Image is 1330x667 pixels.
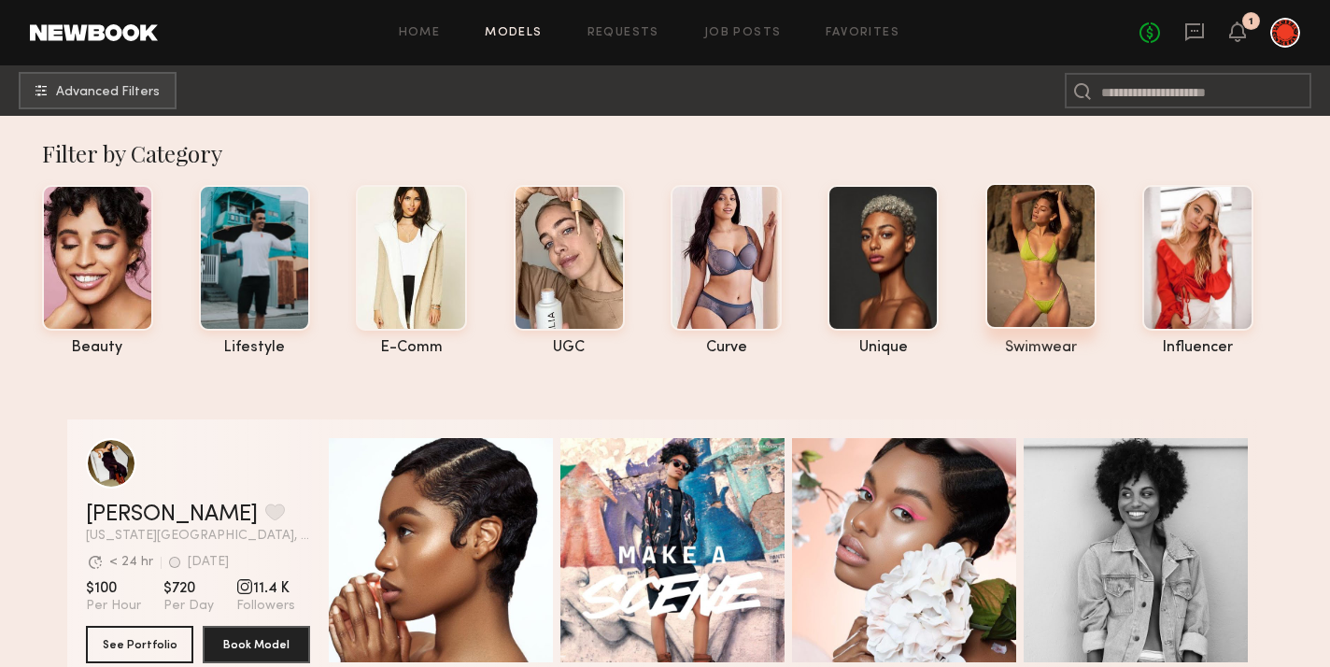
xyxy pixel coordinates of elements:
span: 11.4 K [236,579,295,598]
span: Advanced Filters [56,86,160,99]
div: Filter by Category [42,138,1308,168]
div: swimwear [985,340,1097,356]
button: Book Model [203,626,310,663]
span: $100 [86,579,141,598]
a: [PERSON_NAME] [86,504,258,526]
a: Job Posts [704,27,782,39]
span: $720 [163,579,214,598]
a: Favorites [826,27,899,39]
span: Followers [236,598,295,615]
div: beauty [42,340,153,356]
div: influencer [1142,340,1253,356]
div: e-comm [356,340,467,356]
div: 1 [1249,17,1253,27]
span: Per Hour [86,598,141,615]
span: Per Day [163,598,214,615]
div: UGC [514,340,625,356]
div: unique [828,340,939,356]
div: < 24 hr [109,556,153,569]
button: See Portfolio [86,626,193,663]
a: Models [485,27,542,39]
button: Advanced Filters [19,72,177,109]
div: lifestyle [199,340,310,356]
div: curve [671,340,782,356]
span: [US_STATE][GEOGRAPHIC_DATA], [GEOGRAPHIC_DATA] [86,530,310,543]
a: Home [399,27,441,39]
a: Requests [587,27,659,39]
div: [DATE] [188,556,229,569]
